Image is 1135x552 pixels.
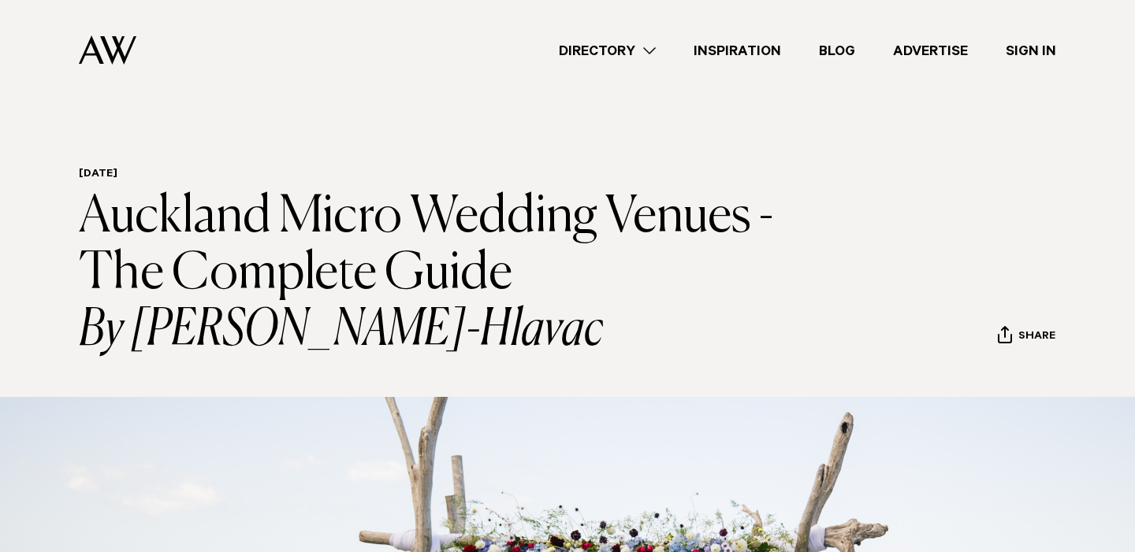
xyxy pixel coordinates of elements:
h6: [DATE] [79,168,808,183]
img: オークランドウェディングのロゴ [79,35,136,65]
a: Inspiration [675,40,800,61]
a: Advertise [874,40,987,61]
a: Blog [800,40,874,61]
button: Share [997,325,1056,349]
span: Share [1018,330,1055,345]
h1: Auckland Micro Wedding Venues - The Complete Guide [79,189,808,359]
a: Sign In [987,40,1075,61]
a: Directory [540,40,675,61]
i: By [PERSON_NAME]-Hlavac [79,302,808,359]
